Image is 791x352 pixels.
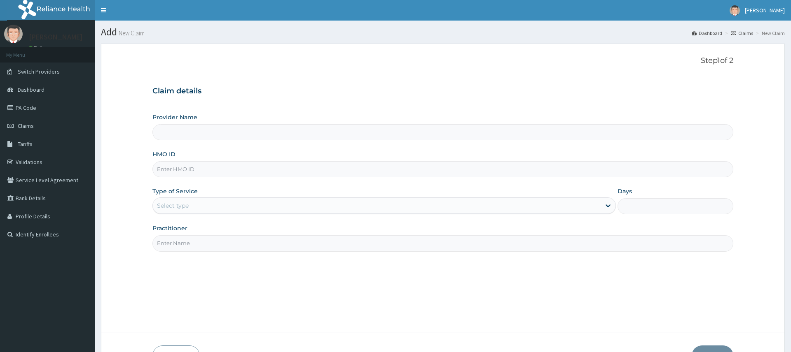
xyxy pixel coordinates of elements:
li: New Claim [754,30,785,37]
input: Enter Name [152,235,733,251]
span: [PERSON_NAME] [745,7,785,14]
label: HMO ID [152,150,176,158]
img: User Image [730,5,740,16]
label: Provider Name [152,113,197,121]
p: [PERSON_NAME] [29,33,83,41]
h3: Claim details [152,87,733,96]
img: User Image [4,25,23,43]
span: Tariffs [18,140,33,148]
label: Days [618,187,632,195]
span: Switch Providers [18,68,60,75]
p: Step 1 of 2 [152,56,733,65]
span: Dashboard [18,86,44,93]
label: Type of Service [152,187,198,195]
span: Claims [18,122,34,130]
a: Dashboard [692,30,722,37]
label: Practitioner [152,224,187,232]
a: Online [29,45,49,51]
small: New Claim [117,30,145,36]
div: Select type [157,201,189,210]
h1: Add [101,27,785,37]
a: Claims [731,30,753,37]
input: Enter HMO ID [152,161,733,177]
